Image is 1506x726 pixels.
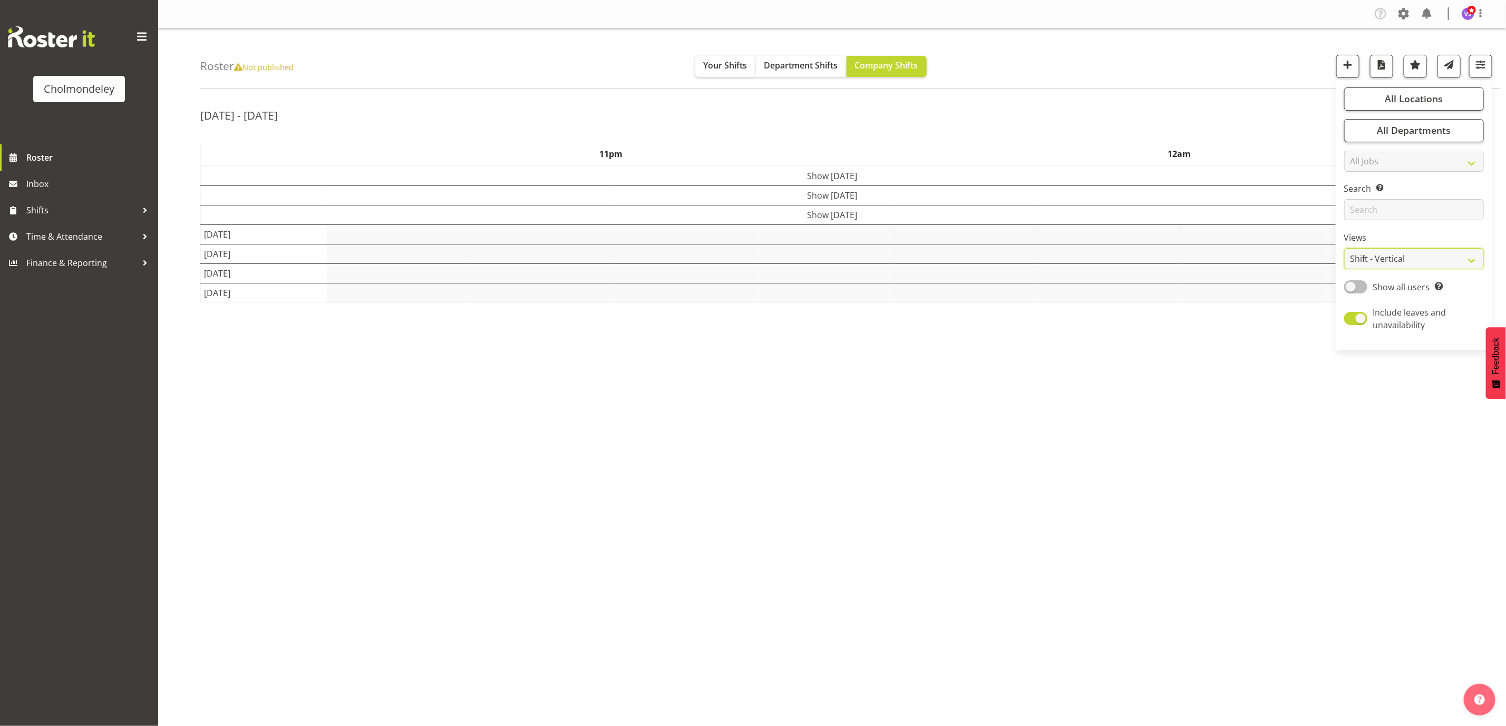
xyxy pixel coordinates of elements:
span: Include leaves and unavailability [1373,307,1446,331]
span: Finance & Reporting [26,255,137,271]
span: Your Shifts [704,60,747,71]
button: Send a list of all shifts for the selected filtered period to all rostered employees. [1437,55,1461,78]
button: Company Shifts [847,56,927,77]
span: Not published [234,62,294,72]
td: [DATE] [201,244,327,263]
img: victoria-spackman5507.jpg [1462,7,1474,20]
img: help-xxl-2.png [1474,694,1485,705]
span: Time & Attendance [26,229,137,244]
td: [DATE] [201,283,327,302]
th: 12am [895,142,1463,166]
button: All Departments [1344,119,1484,142]
button: Filter Shifts [1469,55,1492,78]
span: Inbox [26,176,153,192]
img: Rosterit website logo [8,26,95,47]
td: [DATE] [201,224,327,244]
th: 11pm [327,142,895,166]
label: Search [1344,182,1484,195]
input: Search [1344,199,1484,220]
button: Feedback - Show survey [1486,327,1506,399]
h4: Roster [200,60,294,72]
span: Roster [26,150,153,165]
button: Department Shifts [756,56,847,77]
button: Download a PDF of the roster according to the set date range. [1370,55,1393,78]
label: Views [1344,231,1484,244]
button: Your Shifts [695,56,756,77]
td: Show [DATE] [201,185,1464,205]
span: Feedback [1491,338,1501,375]
span: All Departments [1377,124,1451,136]
button: Highlight an important date within the roster. [1404,55,1427,78]
span: Company Shifts [855,60,918,71]
span: Show all users [1373,281,1430,293]
td: Show [DATE] [201,166,1464,186]
td: [DATE] [201,263,327,283]
div: Cholmondeley [44,81,114,97]
span: Shifts [26,202,137,218]
button: Add a new shift [1336,55,1359,78]
h2: [DATE] - [DATE] [200,109,278,122]
span: All Locations [1385,92,1443,105]
td: Show [DATE] [201,205,1464,224]
button: All Locations [1344,87,1484,111]
span: Department Shifts [764,60,838,71]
